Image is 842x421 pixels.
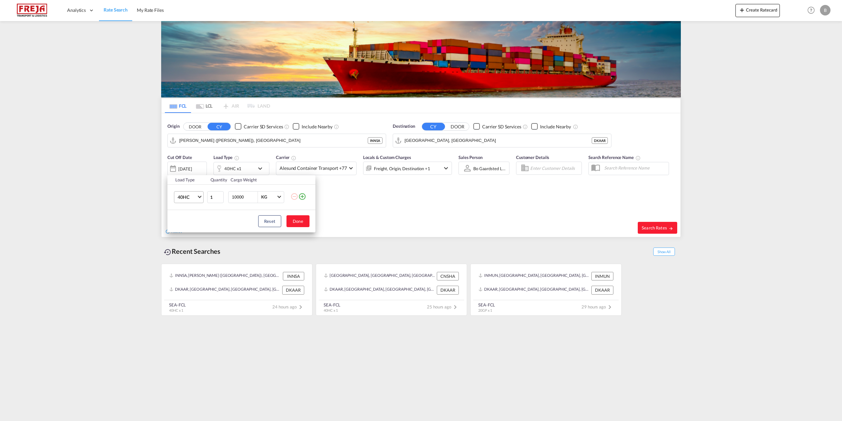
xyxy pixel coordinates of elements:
div: Cargo Weight [231,177,286,183]
button: Done [286,215,310,227]
md-icon: icon-plus-circle-outline [298,193,306,200]
md-select: Choose: 40HC [174,191,204,203]
input: Enter Weight [231,192,258,203]
input: Qty [207,191,224,203]
th: Quantity [207,175,227,185]
span: 40HC [178,194,197,200]
div: KG [261,194,267,199]
button: Reset [258,215,281,227]
md-icon: icon-minus-circle-outline [290,193,298,200]
th: Load Type [167,175,207,185]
